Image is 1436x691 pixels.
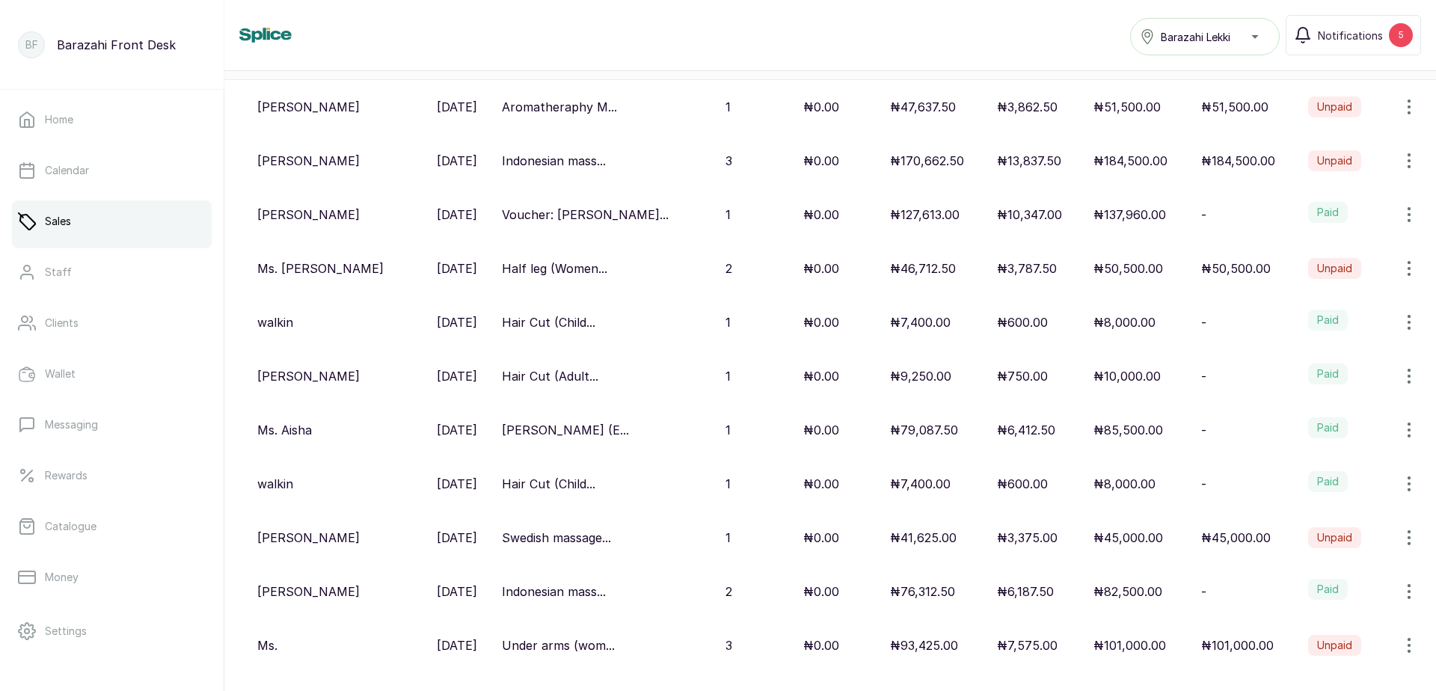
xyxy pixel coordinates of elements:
[1201,529,1271,547] p: ₦45,000.00
[12,506,212,547] a: Catalogue
[725,421,731,439] p: 1
[725,206,731,224] p: 1
[1308,202,1348,223] label: Paid
[1093,636,1166,654] p: ₦101,000.00
[1093,152,1167,170] p: ₦184,500.00
[997,475,1048,493] p: ₦600.00
[257,475,293,493] p: walkin
[803,636,839,654] p: ₦0.00
[890,475,951,493] p: ₦7,400.00
[437,636,477,654] p: [DATE]
[1093,475,1156,493] p: ₦8,000.00
[890,259,956,277] p: ₦46,712.50
[997,367,1048,385] p: ₦750.00
[890,636,958,654] p: ₦93,425.00
[437,367,477,385] p: [DATE]
[257,98,360,116] p: [PERSON_NAME]
[1093,583,1162,601] p: ₦82,500.00
[502,98,617,116] p: Aromatheraphy M...
[890,367,951,385] p: ₦9,250.00
[803,152,839,170] p: ₦0.00
[502,421,629,439] p: [PERSON_NAME] (E...
[1308,258,1361,279] label: Unpaid
[1201,636,1274,654] p: ₦101,000.00
[437,475,477,493] p: [DATE]
[890,152,964,170] p: ₦170,662.50
[1201,98,1268,116] p: ₦51,500.00
[437,313,477,331] p: [DATE]
[1093,529,1163,547] p: ₦45,000.00
[725,475,731,493] p: 1
[437,421,477,439] p: [DATE]
[1201,259,1271,277] p: ₦50,500.00
[890,313,951,331] p: ₦7,400.00
[45,417,98,432] p: Messaging
[12,556,212,598] a: Money
[257,259,384,277] p: Ms. [PERSON_NAME]
[1308,363,1348,384] label: Paid
[57,36,176,54] p: Barazahi Front Desk
[1093,98,1161,116] p: ₦51,500.00
[502,206,669,224] p: Voucher: [PERSON_NAME]...
[1093,259,1163,277] p: ₦50,500.00
[1308,527,1361,548] label: Unpaid
[257,583,360,601] p: [PERSON_NAME]
[12,200,212,242] a: Sales
[1201,367,1206,385] p: -
[1308,471,1348,492] label: Paid
[502,636,615,654] p: Under arms (wom...
[803,529,839,547] p: ₦0.00
[257,529,360,547] p: [PERSON_NAME]
[1093,367,1161,385] p: ₦10,000.00
[725,152,732,170] p: 3
[1308,310,1348,331] label: Paid
[45,265,72,280] p: Staff
[997,259,1057,277] p: ₦3,787.50
[45,519,96,534] p: Catalogue
[997,206,1062,224] p: ₦10,347.00
[725,636,732,654] p: 3
[1308,150,1361,171] label: Unpaid
[997,313,1048,331] p: ₦600.00
[1286,15,1421,55] button: Notifications5
[437,583,477,601] p: [DATE]
[803,367,839,385] p: ₦0.00
[257,313,293,331] p: walkin
[45,624,87,639] p: Settings
[1130,18,1280,55] button: Barazahi Lekki
[1308,635,1361,656] label: Unpaid
[1093,206,1166,224] p: ₦137,960.00
[890,583,955,601] p: ₦76,312.50
[1201,421,1206,439] p: -
[890,98,956,116] p: ₦47,637.50
[725,529,731,547] p: 1
[997,529,1058,547] p: ₦3,375.00
[45,468,88,483] p: Rewards
[1201,313,1206,331] p: -
[257,367,360,385] p: [PERSON_NAME]
[1201,475,1206,493] p: -
[890,206,960,224] p: ₦127,613.00
[890,421,958,439] p: ₦79,087.50
[1093,313,1156,331] p: ₦8,000.00
[997,583,1054,601] p: ₦6,187.50
[12,251,212,293] a: Staff
[890,529,957,547] p: ₦41,625.00
[502,367,598,385] p: Hair Cut (Adult...
[502,475,595,493] p: Hair Cut (Child...
[45,366,76,381] p: Wallet
[502,259,607,277] p: Half leg (Women...
[803,206,839,224] p: ₦0.00
[257,636,277,654] p: Ms.
[502,529,611,547] p: Swedish massage...
[1093,421,1163,439] p: ₦85,500.00
[1161,29,1230,45] span: Barazahi Lekki
[997,421,1055,439] p: ₦6,412.50
[1308,96,1361,117] label: Unpaid
[25,37,38,52] p: BF
[997,636,1058,654] p: ₦7,575.00
[257,421,312,439] p: Ms. Aisha
[803,259,839,277] p: ₦0.00
[1201,583,1206,601] p: -
[12,455,212,497] a: Rewards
